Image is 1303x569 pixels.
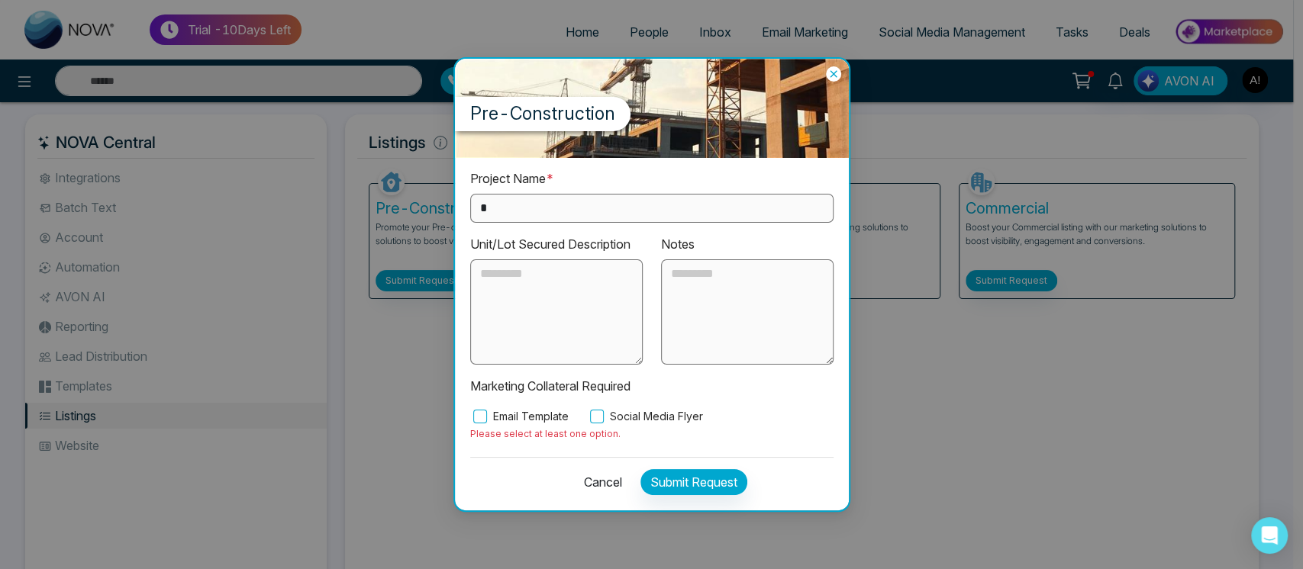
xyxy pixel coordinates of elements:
[470,235,631,254] label: Unit/Lot Secured Description
[470,169,554,188] label: Project Name
[575,469,622,495] button: Cancel
[587,408,703,425] label: Social Media Flyer
[470,377,834,396] p: Marketing Collateral Required
[1251,517,1288,554] div: Open Intercom Messenger
[470,428,621,439] span: Please select at least one option.
[473,410,487,423] input: Email Template
[661,235,695,254] label: Notes
[640,469,747,495] button: Submit Request
[455,97,631,131] label: Pre-Construction
[470,408,569,425] label: Email Template
[590,410,604,423] input: Social Media Flyer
